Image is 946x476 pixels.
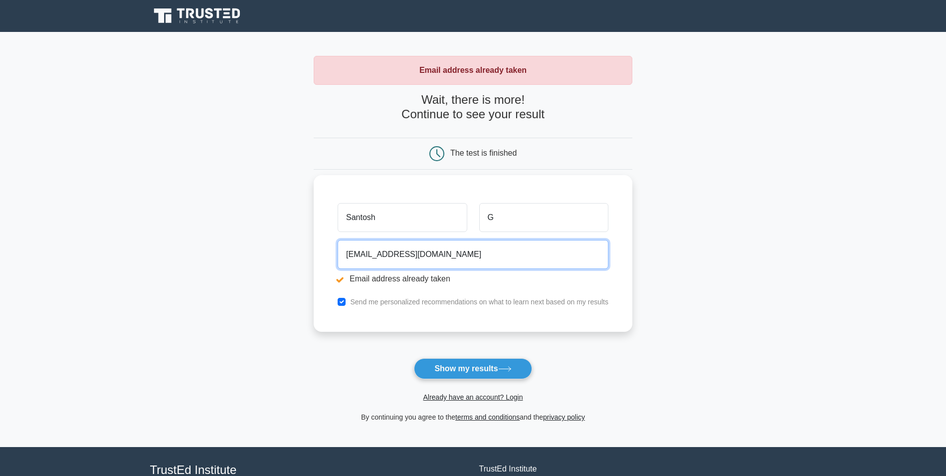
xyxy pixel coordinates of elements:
[350,298,608,306] label: Send me personalized recommendations on what to learn next based on my results
[419,66,527,74] strong: Email address already taken
[455,413,520,421] a: terms and conditions
[543,413,585,421] a: privacy policy
[423,393,523,401] a: Already have an account? Login
[414,358,532,379] button: Show my results
[314,93,632,122] h4: Wait, there is more! Continue to see your result
[450,149,517,157] div: The test is finished
[308,411,638,423] div: By continuing you agree to the and the
[338,273,608,285] li: Email address already taken
[338,240,608,269] input: Email
[338,203,467,232] input: First name
[479,203,608,232] input: Last name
